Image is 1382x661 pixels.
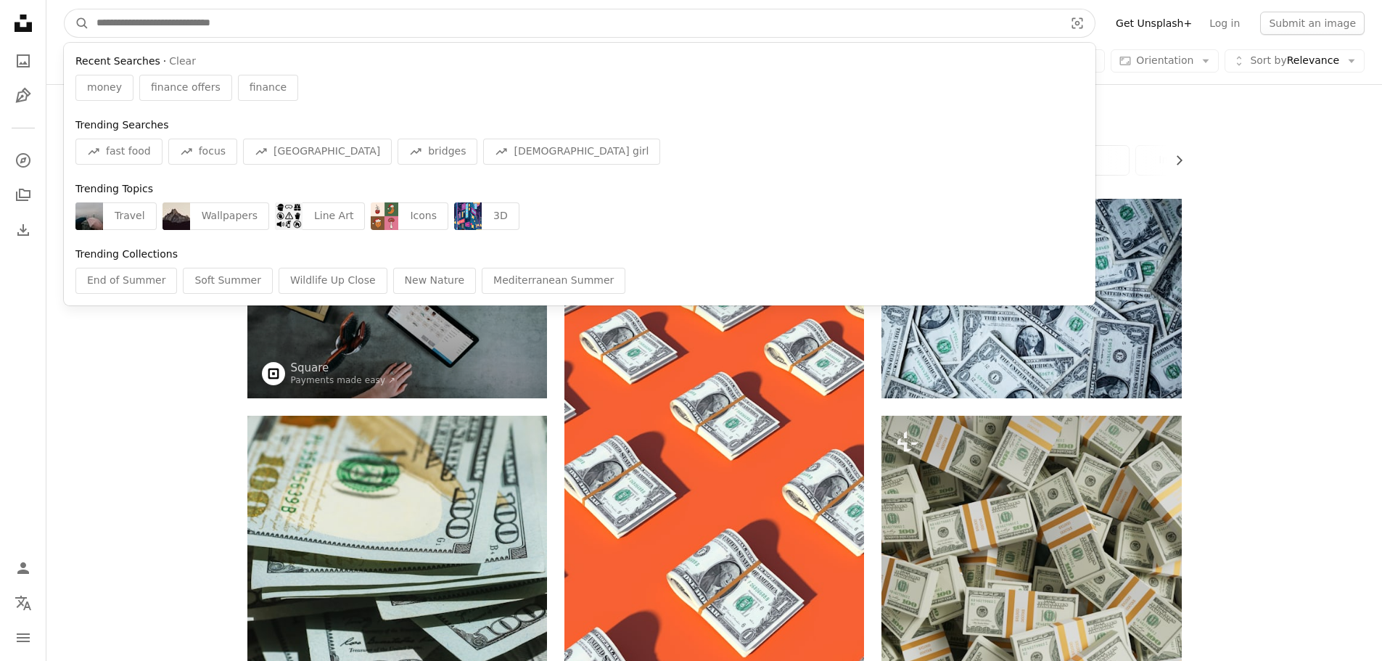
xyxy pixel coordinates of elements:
[75,54,160,69] span: Recent Searches
[398,202,448,230] div: Icons
[103,202,157,230] div: Travel
[250,81,287,95] span: finance
[1136,54,1193,66] span: Orientation
[1250,54,1286,66] span: Sort by
[1201,12,1249,35] a: Log in
[183,268,272,294] div: Soft Summer
[564,459,864,472] a: a bunch of money sitting on top of an orange surface
[9,46,38,75] a: Photos
[454,202,482,230] img: premium_vector-1739360193640-746e8cbc3d2a
[9,181,38,210] a: Collections
[1136,146,1240,175] a: investment
[1111,49,1219,73] button: Orientation
[87,81,122,95] span: money
[273,144,380,159] span: [GEOGRAPHIC_DATA]
[9,81,38,110] a: Illustrations
[9,554,38,583] a: Log in / Sign up
[1166,146,1182,175] button: scroll list to the right
[75,183,153,194] span: Trending Topics
[169,54,196,69] button: Clear
[482,268,625,294] div: Mediterranean Summer
[9,623,38,652] button: Menu
[1225,49,1365,73] button: Sort byRelevance
[9,146,38,175] a: Explore
[514,144,649,159] span: [DEMOGRAPHIC_DATA] girl
[279,268,387,294] div: Wildlife Up Close
[151,81,221,95] span: finance offers
[163,202,190,230] img: premium_photo-1700558685040-a75735b86bb7
[65,9,89,37] button: Search Unsplash
[75,202,103,230] img: premium_photo-1756177506526-26fb2a726f4a
[9,215,38,245] a: Download History
[482,202,519,230] div: 3D
[275,202,303,230] img: vector-1755805895395-1b9e19929ee7
[199,144,226,159] span: focus
[75,248,178,260] span: Trending Collections
[291,361,396,375] a: Square
[1060,9,1095,37] button: Visual search
[106,144,151,159] span: fast food
[262,362,285,385] img: Go to Square's profile
[393,268,476,294] div: New Nature
[881,588,1181,602] a: a pile of twenty dollar bills sitting on top of each other
[9,9,38,41] a: Home — Unsplash
[371,202,398,230] img: premium_vector-1730142532627-63f72754ef96
[75,268,177,294] div: End of Summer
[75,54,1084,69] div: ·
[190,202,269,230] div: Wallpapers
[75,119,168,131] span: Trending Searches
[1250,54,1339,68] span: Relevance
[1107,12,1201,35] a: Get Unsplash+
[64,9,1095,38] form: Find visuals sitewide
[9,588,38,617] button: Language
[1260,12,1365,35] button: Submit an image
[291,375,396,385] a: Payments made easy ↗
[247,634,547,647] a: white and black printer paper
[303,202,365,230] div: Line Art
[428,144,466,159] span: bridges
